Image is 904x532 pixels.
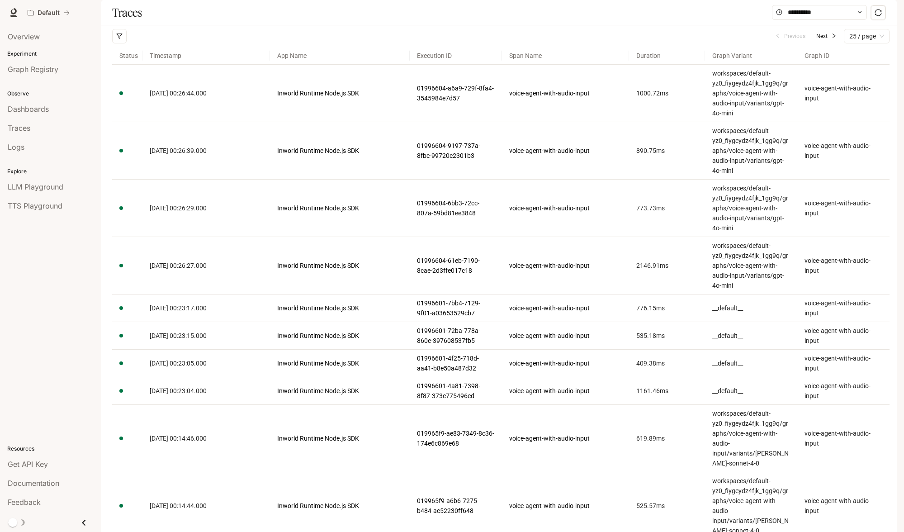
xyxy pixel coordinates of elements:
[636,88,698,98] a: 1000.72ms
[277,88,402,98] a: Inworld Runtime Node.js SDK
[712,331,790,341] a: __default__
[636,261,698,271] a: 2146.91ms
[805,198,882,218] a: voice-agent-with-audio-input
[636,303,698,313] a: 776.15ms
[636,203,698,213] article: 773.73 ms
[150,90,207,97] span: [DATE] 00:26:44.000
[150,387,207,394] span: [DATE] 00:23:04.000
[277,331,402,341] a: Inworld Runtime Node.js SDK
[150,501,262,511] a: [DATE] 00:14:44.000
[150,203,262,213] a: [DATE] 00:26:29.000
[636,501,698,511] a: 525.57ms
[875,9,882,16] span: sync
[712,358,790,368] a: __default__
[150,204,207,212] span: [DATE] 00:26:29.000
[636,501,698,511] article: 525.57 ms
[712,303,790,313] a: __default__
[150,386,262,396] a: [DATE] 00:23:04.000
[112,43,142,68] span: Status
[150,358,262,368] a: [DATE] 00:23:05.000
[277,358,402,368] a: Inworld Runtime Node.js SDK
[150,331,262,341] a: [DATE] 00:23:15.000
[636,203,698,213] a: 773.73ms
[712,386,790,396] article: __default__
[417,326,495,346] a: 01996601-72ba-778a-860e-397608537fb5
[417,428,495,448] a: 019965f9-ae83-7349-8c36-174e6c869e68
[112,4,142,22] h1: Traces
[509,203,622,213] a: voice-agent-with-audio-input
[712,68,790,118] article: workspaces/default-yz0_fiygeydz4fjk_1gg9q/graphs/voice-agent-with-audio-input/variants/gpt-4o-mini
[636,386,698,396] a: 1161.46ms
[849,29,884,43] span: 25 / page
[636,433,698,443] article: 619.89 ms
[805,496,882,516] a: voice-agent-with-audio-input
[150,146,262,156] a: [DATE] 00:26:39.000
[805,353,882,373] a: voice-agent-with-audio-input
[509,358,622,368] a: voice-agent-with-audio-input
[831,33,837,38] span: right
[636,331,698,341] article: 535.18 ms
[805,428,882,448] a: voice-agent-with-audio-input
[150,88,262,98] a: [DATE] 00:26:44.000
[509,146,622,156] a: voice-agent-with-audio-input
[636,386,698,396] article: 1161.46 ms
[142,43,270,68] span: Timestamp
[417,83,495,103] a: 01996604-a6a9-729f-8fa4-3545984e7d57
[636,261,698,271] article: 2146.91 ms
[805,83,882,103] a: voice-agent-with-audio-input
[509,303,622,313] a: voice-agent-with-audio-input
[38,9,60,17] p: Default
[636,88,698,98] article: 1000.72 ms
[705,43,797,68] span: Graph Variant
[417,256,495,275] a: 01996604-61eb-7190-8cae-2d3ffe017c18
[712,408,790,468] a: workspaces/default-yz0_fiygeydz4fjk_1gg9q/graphs/voice-agent-with-audio-input/variants/[PERSON_NA...
[509,386,622,396] a: voice-agent-with-audio-input
[502,43,629,68] span: Span Name
[712,241,790,290] a: workspaces/default-yz0_fiygeydz4fjk_1gg9q/graphs/voice-agent-with-audio-input/variants/gpt-4o-mini
[417,141,495,161] a: 01996604-9197-737a-8fbc-99720c2301b3
[636,146,698,156] a: 890.75ms
[150,360,207,367] span: [DATE] 00:23:05.000
[629,43,705,68] span: Duration
[813,31,840,42] button: Nextright
[509,331,622,341] a: voice-agent-with-audio-input
[805,141,882,161] a: voice-agent-with-audio-input
[277,203,402,213] a: Inworld Runtime Node.js SDK
[805,381,882,401] a: voice-agent-with-audio-input
[816,32,828,41] span: Next
[277,303,402,313] a: Inworld Runtime Node.js SDK
[509,88,622,98] a: voice-agent-with-audio-input
[417,496,495,516] a: 019965f9-a6b6-7275-b484-ac52230ff648
[417,353,495,373] a: 01996601-4f25-718d-aa41-b8e50a487d32
[636,358,698,368] article: 409.38 ms
[509,433,622,443] a: voice-agent-with-audio-input
[150,332,207,339] span: [DATE] 00:23:15.000
[150,502,207,509] span: [DATE] 00:14:44.000
[277,433,402,443] a: Inworld Runtime Node.js SDK
[712,183,790,233] article: workspaces/default-yz0_fiygeydz4fjk_1gg9q/graphs/voice-agent-with-audio-input/variants/gpt-4o-mini
[270,43,410,68] span: App Name
[150,435,207,442] span: [DATE] 00:14:46.000
[636,303,698,313] article: 776.15 ms
[150,147,207,154] span: [DATE] 00:26:39.000
[636,331,698,341] a: 535.18ms
[805,298,882,318] article: voice-agent-with-audio-input
[712,126,790,176] a: workspaces/default-yz0_fiygeydz4fjk_1gg9q/graphs/voice-agent-with-audio-input/variants/gpt-4o-mini
[417,298,495,318] a: 01996601-7bb4-7129-9f01-a03653529cb7
[24,4,74,22] button: All workspaces
[277,501,402,511] a: Inworld Runtime Node.js SDK
[509,501,622,511] a: voice-agent-with-audio-input
[805,326,882,346] article: voice-agent-with-audio-input
[636,358,698,368] a: 409.38ms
